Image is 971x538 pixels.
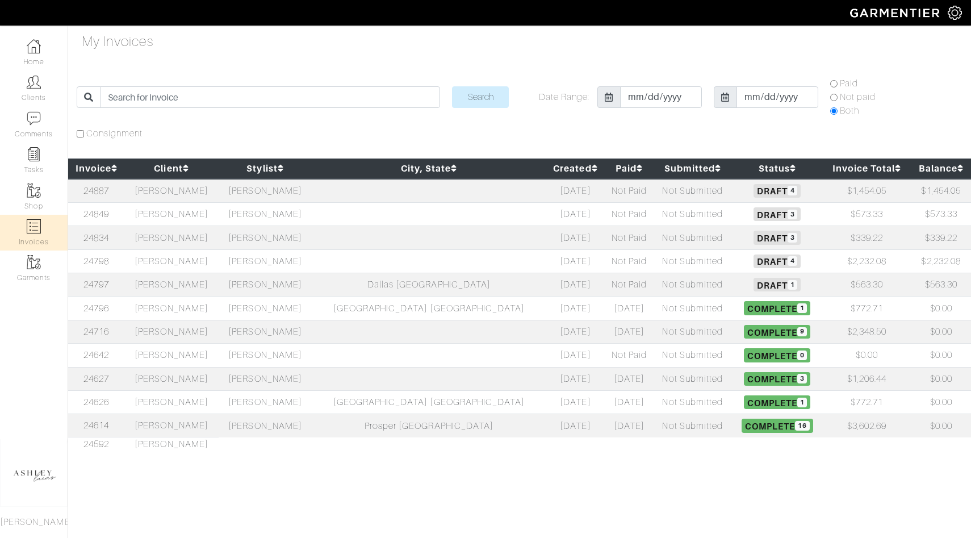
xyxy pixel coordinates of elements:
[654,390,732,414] td: Not Submitted
[844,3,948,23] img: garmentier-logo-header-white-b43fb05a5012e4ada735d5af1a66efaba907eab6374d6393d1fbf88cb4ef424d.png
[83,186,109,196] a: 24887
[759,163,796,174] a: Status
[82,34,154,50] h4: My Invoices
[125,367,219,390] td: [PERSON_NAME]
[654,320,732,343] td: Not Submitted
[219,320,312,343] td: [PERSON_NAME]
[27,75,41,89] img: clients-icon-6bae9207a08558b7cb47a8932f037763ab4055f8c8b6bfacd5dc20c3e0201464.png
[911,202,971,226] td: $573.33
[125,414,219,437] td: [PERSON_NAME]
[539,90,590,104] label: Date Range:
[546,273,605,297] td: [DATE]
[744,348,810,362] span: Complete
[840,104,859,118] label: Both
[83,209,109,219] a: 24849
[911,367,971,390] td: $0.00
[823,367,911,390] td: $1,206.44
[219,390,312,414] td: [PERSON_NAME]
[86,127,143,140] label: Consignment
[788,186,797,195] span: 4
[911,226,971,249] td: $339.22
[83,233,109,243] a: 24834
[83,303,109,314] a: 24796
[911,414,971,437] td: $0.00
[312,390,546,414] td: [GEOGRAPHIC_DATA] [GEOGRAPHIC_DATA]
[452,86,509,108] input: Search
[401,163,458,174] a: City, State
[83,374,109,384] a: 24627
[654,367,732,390] td: Not Submitted
[795,421,809,431] span: 16
[605,249,654,273] td: Not Paid
[546,367,605,390] td: [DATE]
[219,249,312,273] td: [PERSON_NAME]
[742,419,813,432] span: Complete
[312,273,546,297] td: Dallas [GEOGRAPHIC_DATA]
[27,219,41,233] img: orders-icon-0abe47150d42831381b5fb84f609e132dff9fe21cb692f30cb5eec754e2cba89.png
[744,301,810,315] span: Complete
[125,226,219,249] td: [PERSON_NAME]
[605,344,654,367] td: Not Paid
[911,273,971,297] td: $563.30
[125,249,219,273] td: [PERSON_NAME]
[219,273,312,297] td: [PERSON_NAME]
[605,414,654,437] td: [DATE]
[788,256,797,266] span: 4
[219,414,312,437] td: [PERSON_NAME]
[911,179,971,203] td: $1,454.05
[27,147,41,161] img: reminder-icon-8004d30b9f0a5d33ae49ab947aed9ed385cf756f9e5892f1edd6e32f2345188e.png
[654,297,732,320] td: Not Submitted
[823,344,911,367] td: $0.00
[754,184,801,198] span: Draft
[76,163,118,174] a: Invoice
[125,179,219,203] td: [PERSON_NAME]
[797,303,807,313] span: 1
[27,255,41,269] img: garments-icon-b7da505a4dc4fd61783c78ac3ca0ef83fa9d6f193b1c9dc38574b1d14d53ca28.png
[654,414,732,437] td: Not Submitted
[616,163,643,174] a: Paid
[919,163,964,174] a: Balance
[654,249,732,273] td: Not Submitted
[605,202,654,226] td: Not Paid
[911,297,971,320] td: $0.00
[312,414,546,437] td: Prosper [GEOGRAPHIC_DATA]
[823,390,911,414] td: $772.71
[154,163,189,174] a: Client
[83,280,109,290] a: 24797
[125,202,219,226] td: [PERSON_NAME]
[125,390,219,414] td: [PERSON_NAME]
[83,256,109,266] a: 24798
[546,414,605,437] td: [DATE]
[27,39,41,53] img: dashboard-icon-dbcd8f5a0b271acd01030246c82b418ddd0df26cd7fceb0bd07c9910d44c42f6.png
[101,86,440,108] input: Search for Invoice
[754,255,801,268] span: Draft
[605,273,654,297] td: Not Paid
[823,414,911,437] td: $3,602.69
[125,297,219,320] td: [PERSON_NAME]
[546,390,605,414] td: [DATE]
[312,297,546,320] td: [GEOGRAPHIC_DATA] [GEOGRAPHIC_DATA]
[754,278,801,291] span: Draft
[744,395,810,409] span: Complete
[664,163,722,174] a: Submitted
[125,273,219,297] td: [PERSON_NAME]
[125,320,219,343] td: [PERSON_NAME]
[605,320,654,343] td: [DATE]
[744,372,810,386] span: Complete
[654,202,732,226] td: Not Submitted
[823,297,911,320] td: $772.71
[823,226,911,249] td: $339.22
[788,233,797,243] span: 3
[83,439,109,449] a: 24592
[911,390,971,414] td: $0.00
[219,297,312,320] td: [PERSON_NAME]
[911,344,971,367] td: $0.00
[788,280,797,290] span: 1
[823,273,911,297] td: $563.30
[911,320,971,343] td: $0.00
[823,179,911,203] td: $1,454.05
[125,437,219,452] td: [PERSON_NAME]
[797,351,807,360] span: 0
[83,350,109,360] a: 24642
[546,249,605,273] td: [DATE]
